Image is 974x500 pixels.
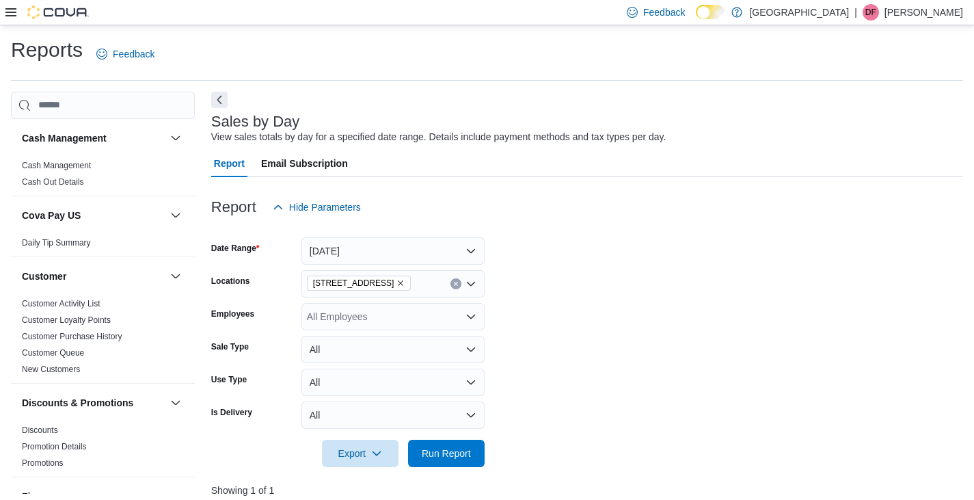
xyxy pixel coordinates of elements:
[22,396,133,410] h3: Discounts & Promotions
[22,298,100,309] span: Customer Activity List
[211,130,666,144] div: View sales totals by day for a specified date range. Details include payment methods and tax type...
[167,268,184,285] button: Customer
[22,238,91,248] a: Daily Tip Summary
[11,36,83,64] h1: Reports
[22,425,58,436] span: Discounts
[749,4,849,21] p: [GEOGRAPHIC_DATA]
[211,341,249,352] label: Sale Type
[211,92,228,108] button: Next
[211,243,260,254] label: Date Range
[301,237,485,265] button: [DATE]
[22,131,165,145] button: Cash Management
[22,176,84,187] span: Cash Out Details
[301,402,485,429] button: All
[22,331,122,342] span: Customer Purchase History
[22,315,111,325] a: Customer Loyalty Points
[22,458,64,468] a: Promotions
[214,150,245,177] span: Report
[422,447,471,460] span: Run Report
[22,209,81,222] h3: Cova Pay US
[11,422,195,477] div: Discounts & Promotions
[261,150,348,177] span: Email Subscription
[865,4,876,21] span: DF
[267,194,366,221] button: Hide Parameters
[91,40,160,68] a: Feedback
[322,440,398,467] button: Export
[22,441,87,452] span: Promotion Details
[22,161,91,170] a: Cash Management
[22,209,165,222] button: Cova Pay US
[11,157,195,196] div: Cash Management
[22,315,111,326] span: Customer Loyalty Points
[22,299,100,308] a: Customer Activity List
[465,311,476,322] button: Open list of options
[22,425,58,435] a: Discounts
[211,407,252,418] label: Is Delivery
[22,347,84,358] span: Customer Queue
[396,279,405,287] button: Remove 1072 High St. from selection in this group
[167,207,184,224] button: Cova Pay US
[465,278,476,289] button: Open list of options
[22,177,84,187] a: Cash Out Details
[22,458,64,469] span: Promotions
[22,237,91,248] span: Daily Tip Summary
[854,4,857,21] p: |
[11,235,195,256] div: Cova Pay US
[22,160,91,171] span: Cash Management
[113,47,154,61] span: Feedback
[211,114,300,130] h3: Sales by Day
[211,374,247,385] label: Use Type
[289,200,361,214] span: Hide Parameters
[11,295,195,383] div: Customer
[696,5,725,19] input: Dark Mode
[211,199,256,215] h3: Report
[211,308,254,319] label: Employees
[22,269,165,283] button: Customer
[167,395,184,411] button: Discounts & Promotions
[450,278,461,289] button: Clear input
[301,369,485,396] button: All
[884,4,963,21] p: [PERSON_NAME]
[313,276,394,290] span: [STREET_ADDRESS]
[27,5,89,19] img: Cova
[301,336,485,363] button: All
[22,365,80,374] a: New Customers
[408,440,485,467] button: Run Report
[22,131,107,145] h3: Cash Management
[22,442,87,451] a: Promotion Details
[167,130,184,146] button: Cash Management
[307,276,411,291] span: 1072 High St.
[22,396,165,410] button: Discounts & Promotions
[22,348,84,358] a: Customer Queue
[211,276,250,287] label: Locations
[863,4,879,21] div: David Fowler
[330,440,390,467] span: Export
[22,269,66,283] h3: Customer
[211,484,966,497] p: Showing 1 of 1
[22,332,122,341] a: Customer Purchase History
[643,5,685,19] span: Feedback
